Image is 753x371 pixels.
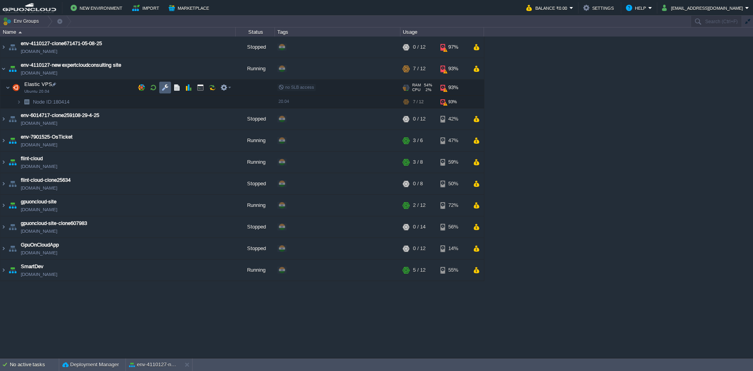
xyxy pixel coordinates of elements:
[662,3,745,13] button: [EMAIL_ADDRESS][DOMAIN_NAME]
[236,238,275,259] div: Stopped
[0,195,7,216] img: AMDAwAAAACH5BAEAAAAALAAAAAABAAEAAAICRAEAOw==
[413,152,423,173] div: 3 / 8
[413,216,426,238] div: 0 / 14
[278,99,289,104] span: 20.04
[21,263,44,270] a: SmartDev
[0,130,7,151] img: AMDAwAAAACH5BAEAAAAALAAAAAABAAEAAAICRAEAOw==
[412,88,420,92] span: CPU
[413,130,423,151] div: 3 / 6
[440,260,466,281] div: 55%
[440,58,466,79] div: 93%
[21,133,73,141] a: env-7901525-OsTicket
[236,58,275,79] div: Running
[18,31,22,33] img: AMDAwAAAACH5BAEAAAAALAAAAAABAAEAAAICRAEAOw==
[236,27,275,37] div: Status
[0,108,7,130] img: AMDAwAAAACH5BAEAAAAALAAAAAABAAEAAAICRAEAOw==
[236,108,275,130] div: Stopped
[21,155,43,163] a: flint-cloud
[21,241,59,249] span: GpuOnCloudApp
[236,216,275,238] div: Stopped
[413,195,426,216] div: 2 / 12
[236,260,275,281] div: Running
[21,141,57,149] span: [DOMAIN_NAME]
[440,96,466,108] div: 93%
[583,3,616,13] button: Settings
[7,108,18,130] img: AMDAwAAAACH5BAEAAAAALAAAAAABAAEAAAICRAEAOw==
[11,80,22,95] img: AMDAwAAAACH5BAEAAAAALAAAAAABAAEAAAICRAEAOw==
[413,108,426,130] div: 0 / 12
[24,89,49,94] span: Ubuntu 20.04
[275,27,400,37] div: Tags
[0,260,7,281] img: AMDAwAAAACH5BAEAAAAALAAAAAABAAEAAAICRAEAOw==
[10,358,59,371] div: No active tasks
[21,227,57,235] span: [DOMAIN_NAME]
[21,270,57,278] span: [DOMAIN_NAME]
[236,130,275,151] div: Running
[32,99,71,105] a: Node ID:180414
[129,361,178,369] button: env-4110127-new expertcloudconsulting site
[236,173,275,194] div: Stopped
[0,58,7,79] img: AMDAwAAAACH5BAEAAAAALAAAAAABAAEAAAICRAEAOw==
[7,152,18,173] img: AMDAwAAAACH5BAEAAAAALAAAAAABAAEAAAICRAEAOw==
[21,184,57,192] a: [DOMAIN_NAME]
[7,216,18,238] img: AMDAwAAAACH5BAEAAAAALAAAAAABAAEAAAICRAEAOw==
[401,27,484,37] div: Usage
[21,40,102,48] a: env-4110127-clone671471-05-08-25
[0,37,7,58] img: AMDAwAAAACH5BAEAAAAALAAAAAABAAEAAAICRAEAOw==
[413,96,424,108] div: 7 / 12
[413,58,426,79] div: 7 / 12
[413,238,426,259] div: 0 / 12
[21,249,57,257] span: [DOMAIN_NAME]
[0,152,7,173] img: AMDAwAAAACH5BAEAAAAALAAAAAABAAEAAAICRAEAOw==
[21,163,57,170] a: [DOMAIN_NAME]
[440,108,466,130] div: 42%
[626,3,648,13] button: Help
[16,96,21,108] img: AMDAwAAAACH5BAEAAAAALAAAAAABAAEAAAICRAEAOw==
[236,195,275,216] div: Running
[440,80,466,95] div: 93%
[413,37,426,58] div: 0 / 12
[440,37,466,58] div: 97%
[0,238,7,259] img: AMDAwAAAACH5BAEAAAAALAAAAAABAAEAAAICRAEAOw==
[71,3,125,13] button: New Environment
[21,206,57,214] span: [DOMAIN_NAME]
[412,83,421,88] span: RAM
[3,3,56,13] img: GPUonCLOUD
[440,152,466,173] div: 59%
[7,238,18,259] img: AMDAwAAAACH5BAEAAAAALAAAAAABAAEAAAICRAEAOw==
[278,85,314,90] span: no SLB access
[7,195,18,216] img: AMDAwAAAACH5BAEAAAAALAAAAAABAAEAAAICRAEAOw==
[21,61,121,69] a: env-4110127-new expertcloudconsulting site
[0,216,7,238] img: AMDAwAAAACH5BAEAAAAALAAAAAABAAEAAAICRAEAOw==
[21,198,56,206] a: gpuoncloud-site
[413,173,423,194] div: 0 / 8
[7,173,18,194] img: AMDAwAAAACH5BAEAAAAALAAAAAABAAEAAAICRAEAOw==
[32,99,71,105] span: 180414
[24,81,53,88] span: Elastic VPS
[424,88,431,92] span: 2%
[7,37,18,58] img: AMDAwAAAACH5BAEAAAAALAAAAAABAAEAAAICRAEAOw==
[413,260,426,281] div: 5 / 12
[236,37,275,58] div: Stopped
[7,130,18,151] img: AMDAwAAAACH5BAEAAAAALAAAAAABAAEAAAICRAEAOw==
[526,3,569,13] button: Balance ₹0.00
[21,111,99,119] span: env-6014717-clone259108-29-4-25
[62,361,119,369] button: Deployment Manager
[7,260,18,281] img: AMDAwAAAACH5BAEAAAAALAAAAAABAAEAAAICRAEAOw==
[5,80,10,95] img: AMDAwAAAACH5BAEAAAAALAAAAAABAAEAAAICRAEAOw==
[7,58,18,79] img: AMDAwAAAACH5BAEAAAAALAAAAAABAAEAAAICRAEAOw==
[132,3,162,13] button: Import
[24,81,53,87] a: Elastic VPSUbuntu 20.04
[440,195,466,216] div: 72%
[440,238,466,259] div: 14%
[21,176,71,184] span: flint-cloud-clone25634
[21,219,87,227] a: gpuoncloud-site-clone607983
[21,48,57,55] a: [DOMAIN_NAME]
[3,16,42,27] button: Env Groups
